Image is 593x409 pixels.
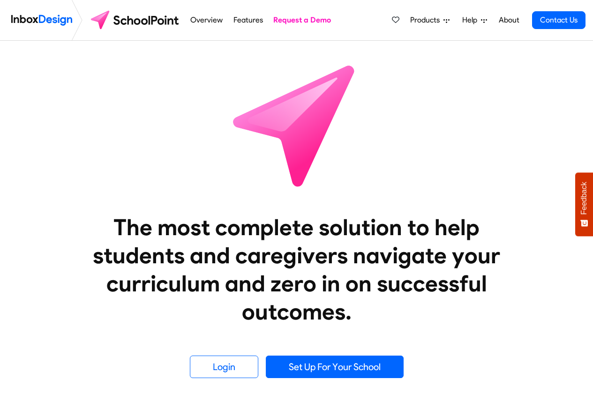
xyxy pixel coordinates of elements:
[410,15,443,26] span: Products
[212,41,381,209] img: icon_schoolpoint.svg
[458,11,491,30] a: Help
[266,356,404,378] a: Set Up For Your School
[406,11,453,30] a: Products
[496,11,522,30] a: About
[271,11,334,30] a: Request a Demo
[188,11,225,30] a: Overview
[462,15,481,26] span: Help
[575,172,593,236] button: Feedback - Show survey
[74,213,519,326] heading: The most complete solution to help students and caregivers navigate your curriculum and zero in o...
[190,356,258,378] a: Login
[86,9,185,31] img: schoolpoint logo
[532,11,585,29] a: Contact Us
[580,182,588,215] span: Feedback
[231,11,265,30] a: Features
